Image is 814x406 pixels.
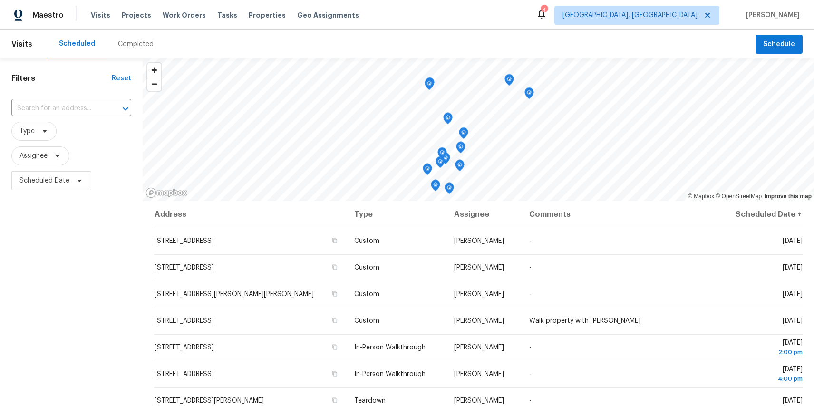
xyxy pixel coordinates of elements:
[163,10,206,20] span: Work Orders
[529,371,532,377] span: -
[147,63,161,77] button: Zoom in
[529,397,532,404] span: -
[354,344,426,351] span: In-Person Walkthrough
[59,39,95,48] div: Scheduled
[454,371,504,377] span: [PERSON_NAME]
[529,344,532,351] span: -
[423,164,432,178] div: Map marker
[143,58,814,201] canvas: Map
[330,343,339,351] button: Copy Address
[155,291,314,298] span: [STREET_ADDRESS][PERSON_NAME][PERSON_NAME]
[717,201,803,228] th: Scheduled Date ↑
[354,318,379,324] span: Custom
[529,264,532,271] span: -
[155,318,214,324] span: [STREET_ADDRESS]
[354,291,379,298] span: Custom
[454,238,504,244] span: [PERSON_NAME]
[688,193,714,200] a: Mapbox
[782,291,802,298] span: [DATE]
[431,180,440,194] div: Map marker
[724,348,803,357] div: 2:00 pm
[782,397,802,404] span: [DATE]
[724,339,803,357] span: [DATE]
[529,318,640,324] span: Walk property with [PERSON_NAME]
[11,74,112,83] h1: Filters
[763,39,795,50] span: Schedule
[19,126,35,136] span: Type
[541,6,547,15] div: 4
[32,10,64,20] span: Maestro
[122,10,151,20] span: Projects
[155,238,214,244] span: [STREET_ADDRESS]
[354,264,379,271] span: Custom
[354,238,379,244] span: Custom
[155,371,214,377] span: [STREET_ADDRESS]
[330,290,339,298] button: Copy Address
[155,264,214,271] span: [STREET_ADDRESS]
[454,264,504,271] span: [PERSON_NAME]
[354,397,386,404] span: Teardown
[436,156,445,171] div: Map marker
[724,366,803,384] span: [DATE]
[217,12,237,19] span: Tasks
[19,151,48,161] span: Assignee
[765,193,812,200] a: Improve this map
[782,264,802,271] span: [DATE]
[522,201,716,228] th: Comments
[504,74,514,89] div: Map marker
[756,35,803,54] button: Schedule
[330,369,339,378] button: Copy Address
[782,238,802,244] span: [DATE]
[330,263,339,271] button: Copy Address
[118,39,154,49] div: Completed
[119,102,132,116] button: Open
[446,201,522,228] th: Assignee
[443,113,453,127] div: Map marker
[437,147,447,162] div: Map marker
[154,201,347,228] th: Address
[742,10,800,20] span: [PERSON_NAME]
[724,374,803,384] div: 4:00 pm
[249,10,286,20] span: Properties
[147,77,161,91] button: Zoom out
[716,193,762,200] a: OpenStreetMap
[524,87,534,102] div: Map marker
[455,160,465,174] div: Map marker
[454,397,504,404] span: [PERSON_NAME]
[347,201,446,228] th: Type
[425,77,435,92] div: Map marker
[155,344,214,351] span: [STREET_ADDRESS]
[297,10,359,20] span: Geo Assignments
[454,344,504,351] span: [PERSON_NAME]
[354,371,426,377] span: In-Person Walkthrough
[445,183,454,197] div: Map marker
[91,10,110,20] span: Visits
[330,236,339,245] button: Copy Address
[782,318,802,324] span: [DATE]
[454,291,504,298] span: [PERSON_NAME]
[155,397,264,404] span: [STREET_ADDRESS][PERSON_NAME]
[454,318,504,324] span: [PERSON_NAME]
[425,78,434,93] div: Map marker
[330,396,339,405] button: Copy Address
[529,291,532,298] span: -
[11,34,32,55] span: Visits
[11,101,105,116] input: Search for an address...
[112,74,131,83] div: Reset
[19,176,69,185] span: Scheduled Date
[456,142,465,156] div: Map marker
[459,127,468,142] div: Map marker
[562,10,698,20] span: [GEOGRAPHIC_DATA], [GEOGRAPHIC_DATA]
[145,187,187,198] a: Mapbox homepage
[529,238,532,244] span: -
[330,316,339,325] button: Copy Address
